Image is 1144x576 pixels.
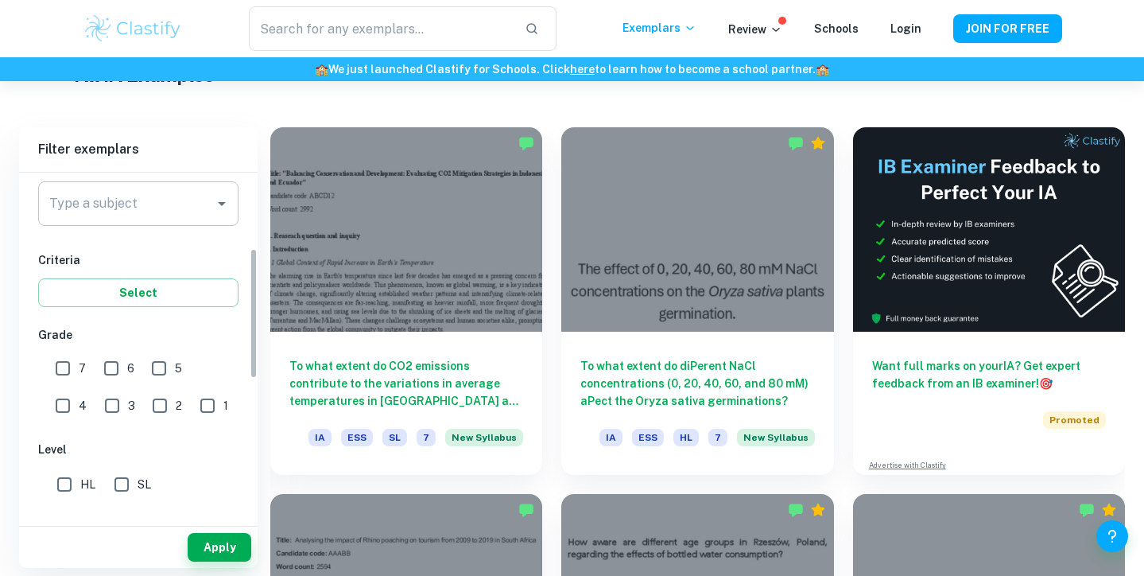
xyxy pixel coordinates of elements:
span: 7 [708,429,727,446]
span: SL [138,476,151,493]
a: To what extent do CO2 emissions contribute to the variations in average temperatures in [GEOGRAPH... [270,127,542,475]
span: HL [80,476,95,493]
span: HL [673,429,699,446]
span: 5 [175,360,182,377]
a: here [570,63,595,76]
span: ESS [341,429,373,446]
img: Marked [1079,502,1095,518]
span: 7 [417,429,436,446]
span: ESS [632,429,664,446]
img: Marked [518,135,534,151]
span: New Syllabus [445,429,523,446]
span: 6 [127,360,134,377]
h6: Session [38,520,238,537]
h6: Filter exemplars [19,127,258,172]
span: IA [599,429,622,446]
span: 2 [176,397,182,414]
span: SL [382,429,407,446]
a: Want full marks on yourIA? Get expert feedback from an IB examiner!PromotedAdvertise with Clastify [853,127,1125,475]
h6: Grade [38,326,238,344]
img: Thumbnail [853,127,1125,332]
span: 3 [128,397,135,414]
p: Review [728,21,782,38]
h6: Criteria [38,251,238,269]
div: Premium [1101,502,1117,518]
h6: To what extent do CO2 emissions contribute to the variations in average temperatures in [GEOGRAPH... [289,357,523,410]
img: Marked [518,502,534,518]
a: Advertise with Clastify [869,460,946,471]
button: Open [211,193,233,215]
button: JOIN FOR FREE [953,14,1062,43]
a: To what extent do diPerent NaCl concentrations (0, 20, 40, 60, and 80 mM) aPect the Oryza sativa ... [561,127,833,475]
div: Starting from the May 2026 session, the ESS IA requirements have changed. We created this exempla... [445,429,523,456]
span: 🏫 [315,63,328,76]
h6: We just launched Clastify for Schools. Click to learn how to become a school partner. [3,60,1141,78]
a: Login [890,22,921,35]
button: Apply [188,533,251,562]
img: Marked [788,502,804,518]
span: IA [308,429,332,446]
p: Exemplars [622,19,696,37]
img: Marked [788,135,804,151]
span: 🏫 [816,63,829,76]
input: Search for any exemplars... [249,6,511,51]
h6: Want full marks on your IA ? Get expert feedback from an IB examiner! [872,357,1106,392]
span: 1 [223,397,228,414]
button: Help and Feedback [1096,520,1128,552]
span: Promoted [1043,411,1106,429]
div: Starting from the May 2026 session, the ESS IA requirements have changed. We created this exempla... [737,429,815,456]
img: Clastify logo [83,13,184,45]
h6: To what extent do diPerent NaCl concentrations (0, 20, 40, 60, and 80 mM) aPect the Oryza sativa ... [580,357,814,410]
span: 🎯 [1039,377,1053,390]
span: 4 [79,397,87,414]
div: Premium [810,135,826,151]
span: 7 [79,360,86,377]
h6: Level [38,441,238,458]
button: Select [38,278,238,307]
a: Schools [814,22,859,35]
div: Premium [810,502,826,518]
span: New Syllabus [737,429,815,446]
